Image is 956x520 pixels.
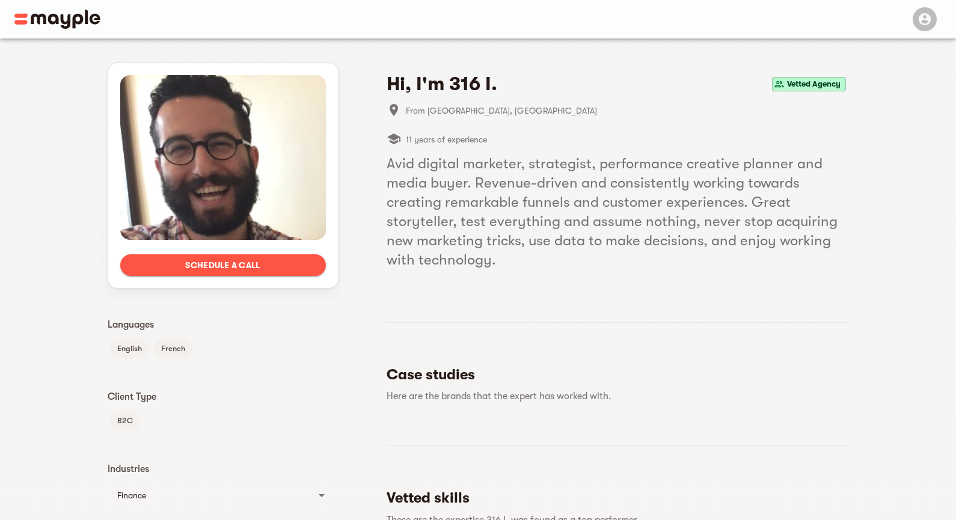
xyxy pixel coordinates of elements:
span: 11 years of experience [406,132,487,147]
h5: Vetted skills [387,488,839,507]
span: B2C [110,414,140,428]
div: Finance [108,481,339,510]
button: Schedule a call [120,254,326,276]
div: Finance [117,488,307,503]
p: Here are the brands that the expert has worked with. [387,389,839,403]
span: Vetted Agency [782,77,845,91]
span: Schedule a call [130,258,316,272]
img: Main logo [14,10,100,29]
p: Industries [108,462,339,476]
p: Client Type [108,390,339,404]
span: English [110,341,149,356]
h4: Hi, I'm 316 I. [387,72,497,96]
h5: Avid digital marketer, strategist, performance creative planner and media buyer. Revenue-driven a... [387,154,848,269]
p: Languages [108,317,339,332]
span: Menu [905,13,942,23]
span: French [154,341,192,356]
span: From [GEOGRAPHIC_DATA], [GEOGRAPHIC_DATA] [406,103,848,118]
h5: Case studies [387,365,839,384]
